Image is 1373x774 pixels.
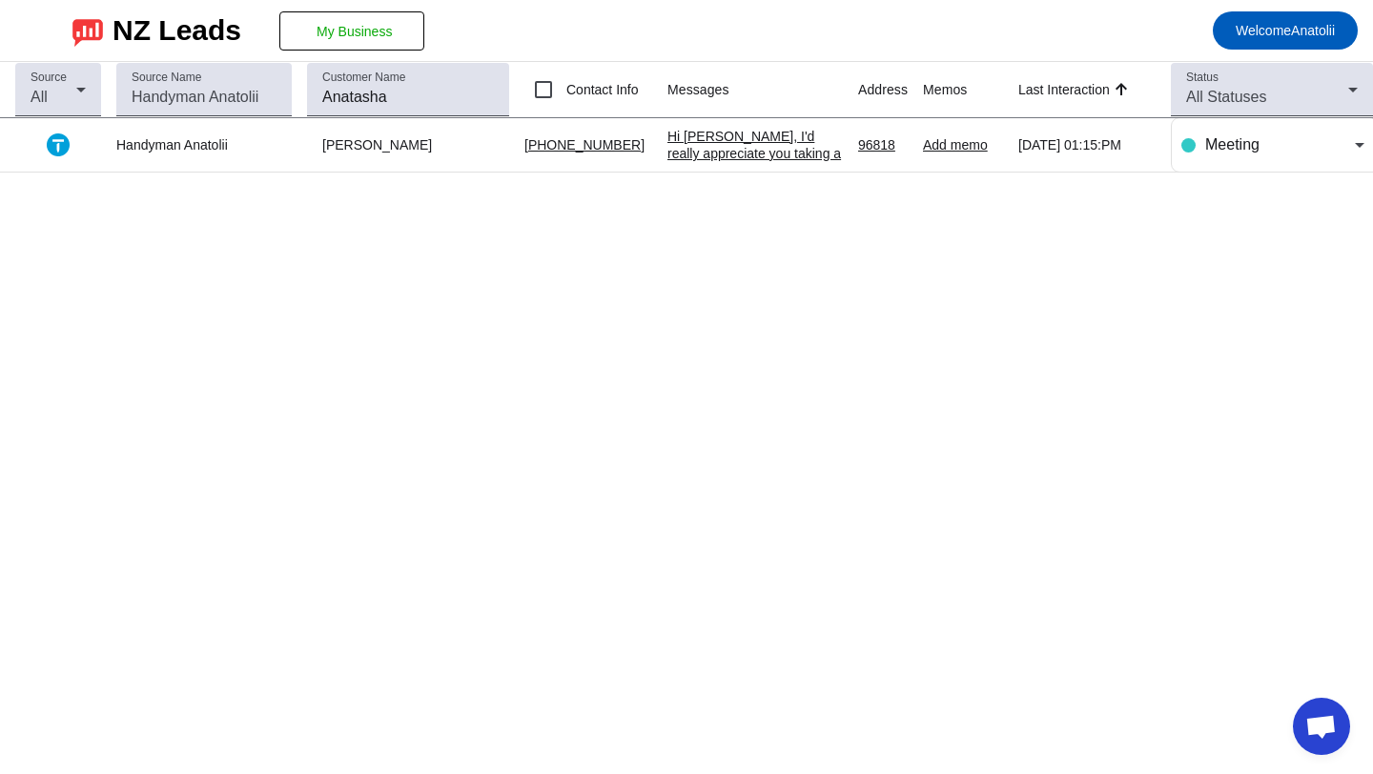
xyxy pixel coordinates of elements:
[317,18,392,45] span: My Business
[23,19,46,42] mat-icon: menu
[132,71,201,84] mat-label: Source Name
[1186,71,1219,84] mat-label: Status
[396,20,419,43] mat-icon: chevron_left
[923,62,1018,118] th: Memos
[47,133,70,156] mat-icon: Thumbtack
[31,71,67,84] mat-label: Source
[667,62,858,118] th: Messages
[31,89,48,105] span: All
[1205,136,1260,153] span: Meeting
[322,71,405,84] mat-label: Customer Name
[279,11,424,51] button: My Business
[290,20,313,43] mat-icon: location_city
[858,62,923,118] th: Address
[307,136,509,153] div: [PERSON_NAME]
[1236,17,1335,44] span: Anatolii
[1018,136,1156,153] div: [DATE] 01:15:PM
[563,80,639,99] label: Contact Info
[667,128,843,282] div: Hi [PERSON_NAME], I'd really appreciate you taking a few minutes to write a review of my work tha...
[1018,80,1110,99] div: Last Interaction
[923,136,1003,153] div: Add memo
[1186,89,1266,105] span: All Statuses
[524,137,645,153] a: [PHONE_NUMBER]
[858,136,908,153] div: 96818
[1293,698,1350,755] a: Open chat
[72,14,103,47] img: logo
[132,86,277,109] input: Handyman Anatolii
[116,136,292,153] div: Handyman Anatolii
[113,17,241,44] div: NZ Leads
[1213,11,1358,50] button: WelcomeAnatolii
[1236,23,1291,38] span: Welcome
